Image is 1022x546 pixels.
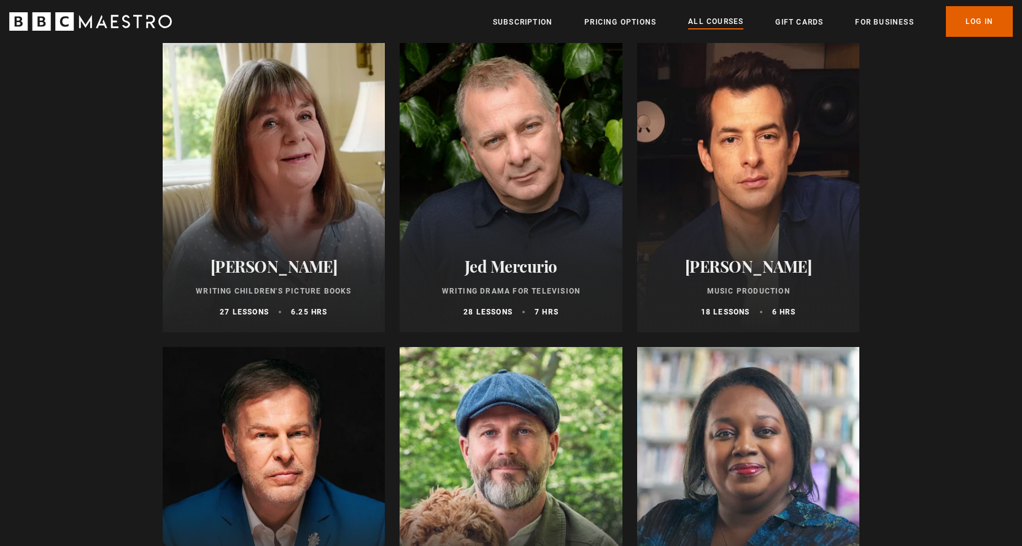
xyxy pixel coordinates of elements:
a: [PERSON_NAME] Music Production 18 lessons 6 hrs [637,37,860,332]
p: 7 hrs [535,306,559,318]
p: 28 lessons [463,306,513,318]
p: 6.25 hrs [291,306,328,318]
a: Jed Mercurio Writing Drama for Television 28 lessons 7 hrs [400,37,622,332]
a: Log In [946,6,1013,37]
a: Gift Cards [775,16,823,28]
a: All Courses [688,15,743,29]
a: For business [855,16,913,28]
p: Writing Children's Picture Books [177,286,371,297]
a: [PERSON_NAME] Writing Children's Picture Books 27 lessons 6.25 hrs [163,37,385,332]
nav: Primary [493,6,1013,37]
p: Music Production [652,286,845,297]
a: Subscription [493,16,552,28]
h2: [PERSON_NAME] [652,257,845,276]
p: 18 lessons [701,306,750,318]
p: Writing Drama for Television [414,286,608,297]
svg: BBC Maestro [9,12,172,31]
h2: Jed Mercurio [414,257,608,276]
p: 6 hrs [772,306,796,318]
h2: [PERSON_NAME] [177,257,371,276]
a: Pricing Options [584,16,656,28]
p: 27 lessons [220,306,269,318]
